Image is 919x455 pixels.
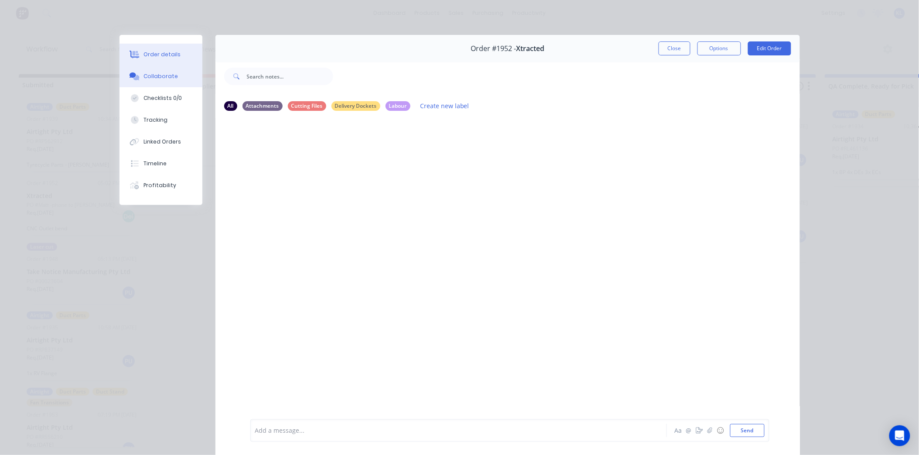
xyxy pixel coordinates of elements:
div: Tracking [143,116,167,124]
button: ☺ [715,425,726,436]
button: Timeline [120,153,202,174]
button: Order details [120,44,202,65]
div: Attachments [243,101,283,111]
button: Collaborate [120,65,202,87]
button: Options [697,41,741,55]
span: Order #1952 - [471,44,516,53]
button: Close [659,41,690,55]
div: Collaborate [143,72,178,80]
button: Tracking [120,109,202,131]
button: Send [730,424,765,437]
div: Order details [143,51,181,58]
div: Delivery Dockets [331,101,380,111]
input: Search notes... [247,68,333,85]
div: Labour [386,101,410,111]
button: Aa [673,425,684,436]
div: Checklists 0/0 [143,94,182,102]
span: Xtracted [516,44,544,53]
div: Cutting Files [288,101,326,111]
div: Linked Orders [143,138,181,146]
button: @ [684,425,694,436]
div: Timeline [143,160,167,168]
button: Checklists 0/0 [120,87,202,109]
button: Edit Order [748,41,791,55]
div: Profitability [143,181,176,189]
button: Profitability [120,174,202,196]
button: Linked Orders [120,131,202,153]
div: All [224,101,237,111]
button: Create new label [416,100,474,112]
div: Open Intercom Messenger [889,425,910,446]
